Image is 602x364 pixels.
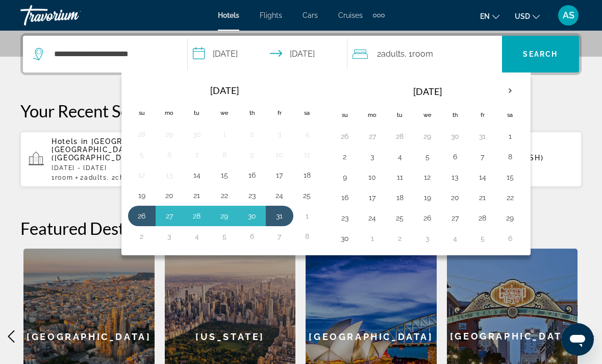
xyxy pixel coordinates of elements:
button: Day 12 [419,170,436,184]
button: Day 2 [134,229,150,244]
span: 2 [377,47,405,61]
span: Room [412,49,433,59]
button: Day 13 [161,168,178,182]
button: Day 19 [134,188,150,203]
button: Day 22 [502,190,518,205]
button: Day 24 [271,188,288,203]
span: Search [523,50,558,58]
input: Search hotel destination [53,46,172,62]
button: Next month [496,79,524,103]
button: Day 4 [189,229,205,244]
button: Day 19 [419,190,436,205]
button: Day 2 [337,150,353,164]
button: User Menu [555,5,582,26]
button: Day 12 [134,168,150,182]
button: Day 4 [299,127,315,141]
button: Day 30 [244,209,260,223]
button: Change language [480,9,499,23]
button: Day 6 [502,231,518,246]
th: [DATE] [359,79,496,104]
button: Day 9 [337,170,353,184]
button: Day 14 [189,168,205,182]
button: Day 11 [299,148,315,162]
button: Day 3 [419,231,436,246]
span: Hotels in [52,137,88,145]
button: Day 17 [364,190,381,205]
button: Day 3 [161,229,178,244]
span: 2 [80,174,107,181]
button: Day 4 [447,231,463,246]
button: Day 28 [474,211,491,225]
span: Room [55,174,73,181]
button: Day 2 [392,231,408,246]
h2: Featured Destinations [20,218,582,238]
button: Day 15 [216,168,233,182]
span: AS [563,10,574,20]
button: Change currency [515,9,540,23]
table: Right calendar grid [331,79,524,249]
a: Cruises [338,11,363,19]
span: , 1 [405,47,433,61]
button: Day 28 [392,129,408,143]
button: Day 8 [502,150,518,164]
button: Day 29 [419,129,436,143]
div: Search widget [23,36,579,72]
button: Day 1 [216,127,233,141]
button: Day 26 [337,129,353,143]
button: Day 6 [447,150,463,164]
button: Day 23 [244,188,260,203]
button: Day 10 [271,148,288,162]
button: Day 16 [337,190,353,205]
button: Day 21 [189,188,205,203]
a: Travorium [20,2,122,29]
button: Day 5 [216,229,233,244]
button: Day 23 [337,211,353,225]
button: Day 27 [447,211,463,225]
span: [GEOGRAPHIC_DATA], [GEOGRAPHIC_DATA] ([GEOGRAPHIC_DATA]) [52,137,179,162]
button: Day 31 [474,129,491,143]
button: Day 1 [502,129,518,143]
th: [DATE] [156,79,293,102]
span: , 2 [107,174,145,181]
button: Select check in and out date [188,36,347,72]
button: Hotels in [GEOGRAPHIC_DATA], [GEOGRAPHIC_DATA] ([GEOGRAPHIC_DATA])[DATE] - [DATE]1Room2Adults, 2C... [20,131,200,187]
button: Day 20 [161,188,178,203]
button: Day 7 [189,148,205,162]
button: Day 1 [364,231,381,246]
span: USD [515,12,530,20]
button: Day 16 [244,168,260,182]
button: Day 7 [474,150,491,164]
button: Day 25 [299,188,315,203]
a: Flights [260,11,282,19]
button: Day 27 [161,209,178,223]
span: Children [115,174,145,181]
button: Day 7 [271,229,288,244]
span: Hotels [218,11,239,19]
button: Day 3 [271,127,288,141]
button: Day 3 [364,150,381,164]
button: Day 27 [364,129,381,143]
button: Day 30 [189,127,205,141]
button: Search [502,36,579,72]
button: Day 9 [244,148,260,162]
button: Day 1 [299,209,315,223]
span: 1 [52,174,73,181]
button: Day 6 [161,148,178,162]
button: Day 29 [502,211,518,225]
button: Day 8 [299,229,315,244]
a: Cars [303,11,318,19]
button: Day 28 [189,209,205,223]
span: en [480,12,490,20]
button: Day 26 [134,209,150,223]
button: Day 20 [447,190,463,205]
button: Day 4 [392,150,408,164]
button: Day 31 [271,209,288,223]
button: Extra navigation items [373,7,385,23]
button: Day 5 [419,150,436,164]
button: Day 30 [447,129,463,143]
p: Your Recent Searches [20,101,582,121]
button: Day 26 [419,211,436,225]
span: Adults [84,174,107,181]
button: Day 5 [474,231,491,246]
